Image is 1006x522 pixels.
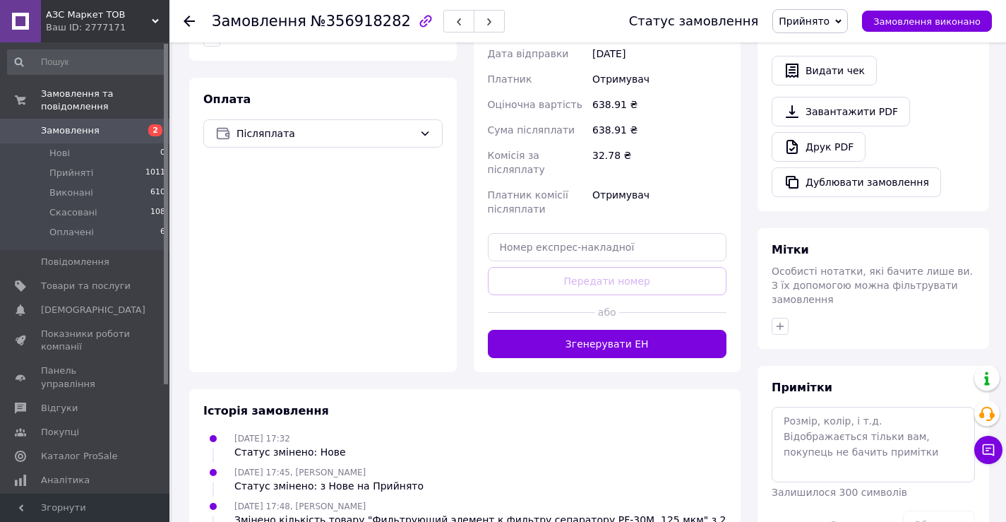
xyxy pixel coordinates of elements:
button: Згенерувати ЕН [488,330,727,358]
input: Номер експрес-накладної [488,233,727,261]
span: [DATE] 17:45, [PERSON_NAME] [234,468,366,477]
span: Замовлення [212,13,306,30]
div: Статус змінено: Нове [234,445,346,459]
span: Залишилося 300 символів [772,487,907,498]
span: 0 [160,147,165,160]
span: Покупці [41,426,79,439]
span: 1011 [145,167,165,179]
button: Замовлення виконано [862,11,992,32]
span: Оплата [203,93,251,106]
span: Замовлення виконано [873,16,981,27]
span: Товари та послуги [41,280,131,292]
div: 32.78 ₴ [589,143,729,182]
span: [DATE] 17:32 [234,434,290,444]
a: Завантажити PDF [772,97,910,126]
span: 6 [160,226,165,239]
span: Оціночна вартість [488,99,582,110]
span: Панель управління [41,364,131,390]
span: Особисті нотатки, які бачите лише ви. З їх допомогою можна фільтрувати замовлення [772,266,973,305]
span: Післяплата [236,126,414,141]
span: Оплачені [49,226,94,239]
span: [DEMOGRAPHIC_DATA] [41,304,145,316]
span: Прийняті [49,167,93,179]
span: Повідомлення [41,256,109,268]
div: Отримувач [589,66,729,92]
button: Чат з покупцем [974,436,1002,464]
span: АЗС Маркет ТОВ [46,8,152,21]
span: Показники роботи компанії [41,328,131,353]
div: Отримувач [589,182,729,222]
div: Ваш ID: 2777171 [46,21,169,34]
span: Платник комісії післяплати [488,189,568,215]
span: Прийнято [779,16,830,27]
span: Нові [49,147,70,160]
span: Комісія за післяплату [488,150,545,175]
span: Відгуки [41,402,78,415]
div: Повернутися назад [184,14,195,28]
button: Дублювати замовлення [772,167,941,197]
div: Статус замовлення [629,14,759,28]
span: У вас є 30 днів, щоб відправити запит на відгук покупцеві, скопіювавши посилання. [772,4,970,43]
div: 638.91 ₴ [589,117,729,143]
span: 108 [150,206,165,219]
span: Платник [488,73,532,85]
span: 610 [150,186,165,199]
a: Друк PDF [772,132,866,162]
div: 638.91 ₴ [589,92,729,117]
span: Мітки [772,243,809,256]
div: Статус змінено: з Нове на Прийнято [234,479,424,493]
span: Історія замовлення [203,404,329,417]
span: Примітки [772,381,832,394]
span: Замовлення [41,124,100,137]
span: №356918282 [311,13,411,30]
span: Дата відправки [488,48,569,59]
span: Виконані [49,186,93,199]
span: Каталог ProSale [41,450,117,463]
span: Замовлення та повідомлення [41,88,169,113]
span: 2 [148,124,162,136]
span: Скасовані [49,206,97,219]
span: [DATE] 17:48, [PERSON_NAME] [234,502,366,511]
input: Пошук [7,49,167,75]
span: Сума післяплати [488,124,575,136]
button: Видати чек [772,56,877,85]
span: Аналітика [41,474,90,487]
div: [DATE] [589,41,729,66]
span: або [595,305,619,319]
